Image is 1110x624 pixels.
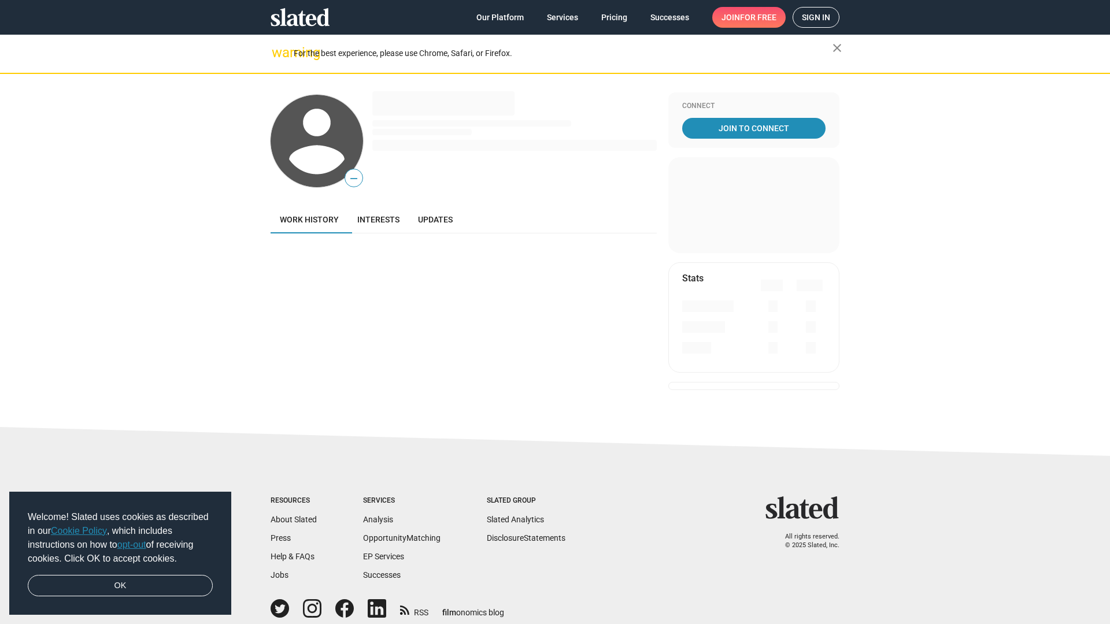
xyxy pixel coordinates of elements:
[773,533,839,549] p: All rights reserved. © 2025 Slated, Inc.
[409,206,462,233] a: Updates
[442,608,456,617] span: film
[641,7,698,28] a: Successes
[271,570,288,580] a: Jobs
[650,7,689,28] span: Successes
[467,7,533,28] a: Our Platform
[682,102,826,111] div: Connect
[802,8,830,27] span: Sign in
[9,492,231,615] div: cookieconsent
[272,46,286,60] mat-icon: warning
[28,575,213,597] a: dismiss cookie message
[271,206,348,233] a: Work history
[682,272,704,284] mat-card-title: Stats
[271,552,314,561] a: Help & FAQs
[271,515,317,524] a: About Slated
[348,206,409,233] a: Interests
[487,533,565,543] a: DisclosureStatements
[601,7,627,28] span: Pricing
[487,496,565,506] div: Slated Group
[538,7,587,28] a: Services
[271,496,317,506] div: Resources
[363,496,441,506] div: Services
[400,600,428,618] a: RSS
[28,510,213,566] span: Welcome! Slated uses cookies as described in our , which includes instructions on how to of recei...
[592,7,637,28] a: Pricing
[357,215,399,224] span: Interests
[51,526,107,536] a: Cookie Policy
[271,533,291,543] a: Press
[363,515,393,524] a: Analysis
[363,570,401,580] a: Successes
[363,552,404,561] a: EP Services
[721,7,776,28] span: Join
[280,215,339,224] span: Work history
[682,118,826,139] a: Join To Connect
[363,533,441,543] a: OpportunityMatching
[547,7,578,28] span: Services
[442,598,504,618] a: filmonomics blog
[476,7,524,28] span: Our Platform
[684,118,823,139] span: Join To Connect
[487,515,544,524] a: Slated Analytics
[294,46,832,61] div: For the best experience, please use Chrome, Safari, or Firefox.
[117,540,146,549] a: opt-out
[418,215,453,224] span: Updates
[345,171,362,186] span: —
[830,41,844,55] mat-icon: close
[740,7,776,28] span: for free
[793,7,839,28] a: Sign in
[712,7,786,28] a: Joinfor free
